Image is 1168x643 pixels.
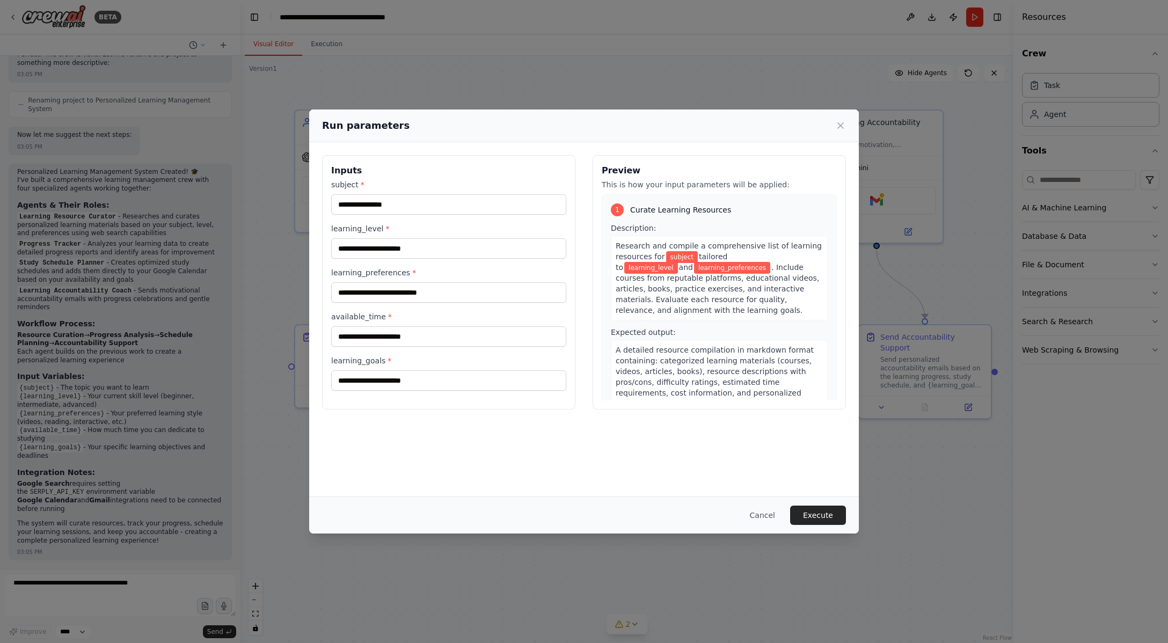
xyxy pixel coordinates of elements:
div: 1 [611,203,624,216]
button: Cancel [741,506,784,525]
label: subject [331,179,566,190]
span: and [679,263,693,272]
h3: Inputs [331,164,566,177]
label: learning_preferences [331,267,566,278]
span: tailored to [616,252,727,272]
label: learning_level [331,223,566,234]
label: available_time [331,311,566,322]
h3: Preview [602,164,837,177]
label: learning_goals [331,355,566,366]
span: Expected output: [611,328,676,337]
span: . Include courses from reputable platforms, educational videos, articles, books, practice exercis... [616,263,819,315]
h2: Run parameters [322,118,410,133]
span: Curate Learning Resources [630,204,731,215]
span: A detailed resource compilation in markdown format containing: categorized learning materials (co... [616,346,814,408]
button: Execute [790,506,846,525]
span: Description: [611,224,656,232]
span: Variable: subject [666,251,698,263]
span: Variable: learning_preferences [694,262,770,274]
span: Research and compile a comprehensive list of learning resources for [616,242,822,261]
span: Variable: learning_level [624,262,678,274]
p: This is how your input parameters will be applied: [602,179,837,190]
